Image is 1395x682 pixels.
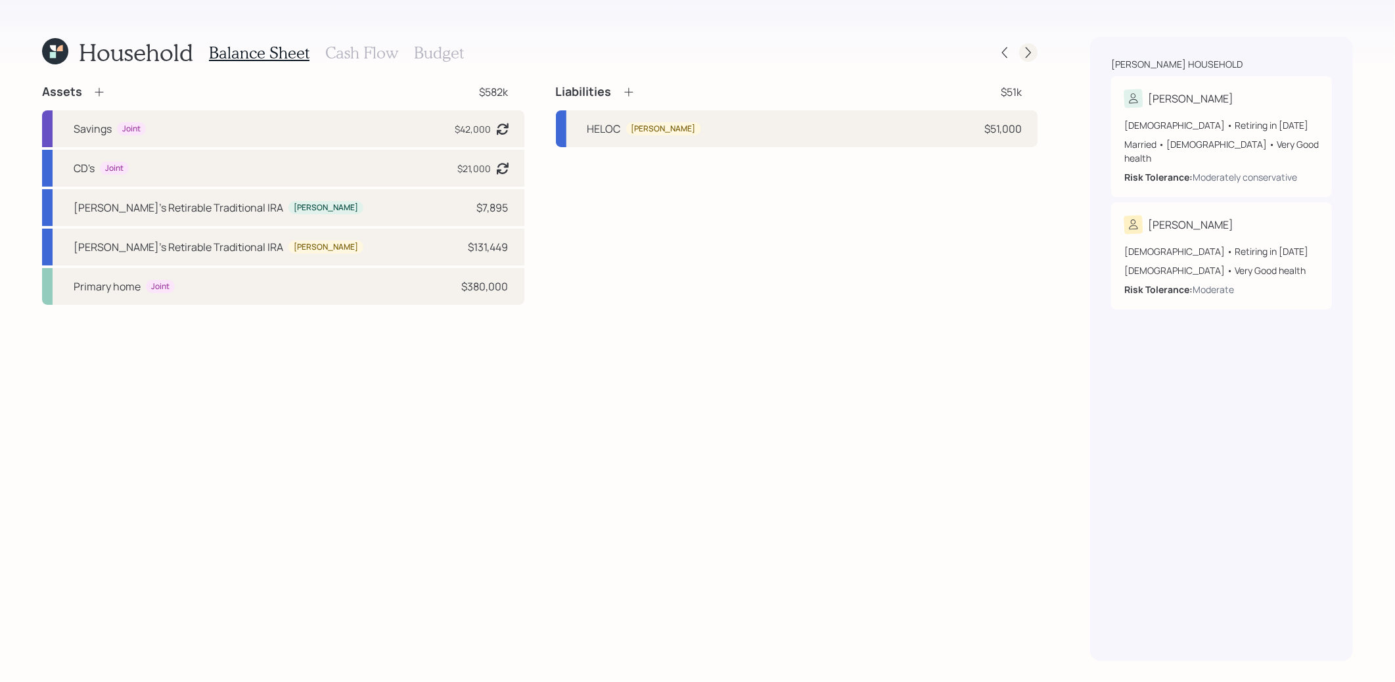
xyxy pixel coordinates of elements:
div: Primary home [74,279,141,294]
div: $51k [1001,84,1022,100]
div: [DEMOGRAPHIC_DATA] • Retiring in [DATE] [1124,244,1319,258]
div: Savings [74,121,112,137]
div: Moderate [1193,283,1234,296]
div: $131,449 [469,239,509,255]
b: Risk Tolerance: [1124,171,1193,183]
div: Joint [151,281,170,292]
h1: Household [79,38,193,66]
div: CD's [74,160,95,176]
div: [PERSON_NAME] [1148,91,1233,106]
div: [PERSON_NAME] [1148,217,1233,233]
div: Joint [105,163,124,174]
h3: Budget [414,43,464,62]
div: Moderately conservative [1193,170,1297,184]
div: $42,000 [455,122,492,136]
h3: Balance Sheet [209,43,309,62]
div: [PERSON_NAME]'s Retirable Traditional IRA [74,200,283,216]
div: [PERSON_NAME] household [1111,58,1243,71]
h4: Liabilities [556,85,612,99]
div: $582k [480,84,509,100]
b: Risk Tolerance: [1124,283,1193,296]
div: $7,895 [477,200,509,216]
div: $51,000 [984,121,1022,137]
h3: Cash Flow [325,43,398,62]
div: [PERSON_NAME] [294,242,358,253]
div: $21,000 [458,162,492,175]
h4: Assets [42,85,82,99]
div: [PERSON_NAME] [294,202,358,214]
div: [PERSON_NAME] [631,124,696,135]
div: Married • [DEMOGRAPHIC_DATA] • Very Good health [1124,137,1319,165]
div: [PERSON_NAME]'s Retirable Traditional IRA [74,239,283,255]
div: [DEMOGRAPHIC_DATA] • Very Good health [1124,263,1319,277]
div: $380,000 [462,279,509,294]
div: [DEMOGRAPHIC_DATA] • Retiring in [DATE] [1124,118,1319,132]
div: HELOC [587,121,621,137]
div: Joint [122,124,141,135]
